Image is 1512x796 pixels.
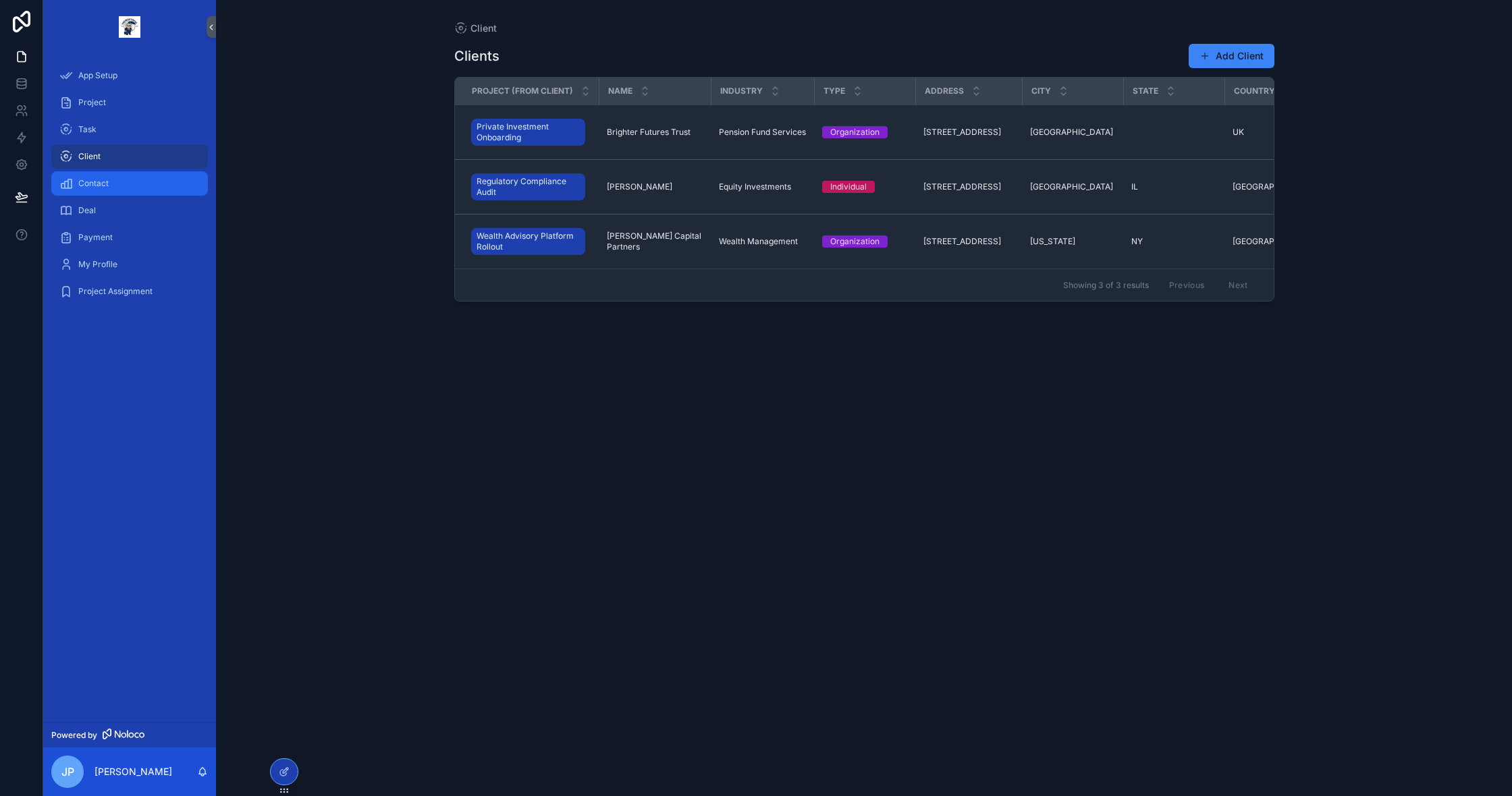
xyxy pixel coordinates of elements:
[607,127,703,138] a: Brighter Futures Trust
[607,181,672,192] span: [PERSON_NAME]
[1233,181,1318,192] a: [GEOGRAPHIC_DATA]
[923,127,1014,138] a: [STREET_ADDRESS]
[1131,236,1216,247] a: NY
[607,231,703,252] a: [PERSON_NAME] Capital Partners
[51,730,97,741] span: Powered by
[51,252,208,277] a: My Profile
[477,176,580,198] span: Regulatory Compliance Audit
[1030,127,1113,138] span: [GEOGRAPHIC_DATA]
[78,124,97,135] span: Task
[477,231,580,252] span: Wealth Advisory Platform Rollout
[454,22,497,35] a: Client
[925,86,964,96] span: Address
[471,173,586,200] a: Regulatory Compliance Audit
[78,232,113,243] span: Payment
[51,279,208,304] a: Project Assignment
[830,181,867,193] div: Individual
[923,236,1001,247] span: [STREET_ADDRESS]
[1030,127,1115,138] a: [GEOGRAPHIC_DATA]
[51,117,208,142] a: Task
[830,126,880,138] div: Organization
[78,286,153,297] span: Project Assignment
[607,127,691,138] span: Brighter Futures Trust
[720,86,763,96] span: Industry
[607,181,703,192] a: [PERSON_NAME]
[471,228,586,255] a: Wealth Advisory Platform Rollout
[78,259,117,270] span: My Profile
[1131,181,1138,192] span: IL
[51,198,208,223] a: Deal
[608,86,632,96] span: Name
[1030,236,1075,247] span: [US_STATE]
[719,236,806,247] a: Wealth Management
[1030,181,1115,192] a: [GEOGRAPHIC_DATA]
[51,171,208,196] a: Contact
[51,144,208,169] a: Client
[472,86,573,96] span: Project (from Client)
[719,181,806,192] a: Equity Investments
[1233,181,1316,192] span: [GEOGRAPHIC_DATA]
[470,22,497,35] span: Client
[1233,236,1318,247] a: [GEOGRAPHIC_DATA]
[923,181,1001,192] span: [STREET_ADDRESS]
[94,765,172,778] p: [PERSON_NAME]
[119,16,140,38] img: App logo
[78,97,106,108] span: Project
[1030,236,1115,247] a: [US_STATE]
[1063,280,1149,291] span: Showing 3 of 3 results
[1131,181,1216,192] a: IL
[78,151,101,162] span: Client
[1133,86,1158,96] span: State
[471,171,591,203] a: Regulatory Compliance Audit
[78,178,109,189] span: Contact
[78,70,117,81] span: App Setup
[822,126,907,138] a: Organization
[454,47,500,65] h1: Clients
[1030,181,1113,192] span: [GEOGRAPHIC_DATA]
[78,205,96,216] span: Deal
[51,225,208,250] a: Payment
[719,236,798,247] span: Wealth Management
[719,181,791,192] span: Equity Investments
[830,235,880,248] div: Organization
[1189,44,1274,68] button: Add Client
[471,119,586,146] a: Private Investment Onboarding
[1233,127,1244,138] span: UK
[61,764,74,780] span: JP
[471,116,591,148] a: Private Investment Onboarding
[1131,236,1143,247] span: NY
[477,121,580,143] span: Private Investment Onboarding
[923,236,1014,247] a: [STREET_ADDRESS]
[1233,127,1318,138] a: UK
[822,181,907,193] a: Individual
[43,54,216,321] div: scrollable content
[43,722,216,747] a: Powered by
[471,225,591,258] a: Wealth Advisory Platform Rollout
[923,127,1001,138] span: [STREET_ADDRESS]
[1031,86,1051,96] span: City
[1233,236,1316,247] span: [GEOGRAPHIC_DATA]
[719,127,806,138] a: Pension Fund Services
[51,90,208,115] a: Project
[923,181,1014,192] a: [STREET_ADDRESS]
[1234,86,1275,96] span: Country
[823,86,845,96] span: Type
[51,63,208,88] a: App Setup
[822,235,907,248] a: Organization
